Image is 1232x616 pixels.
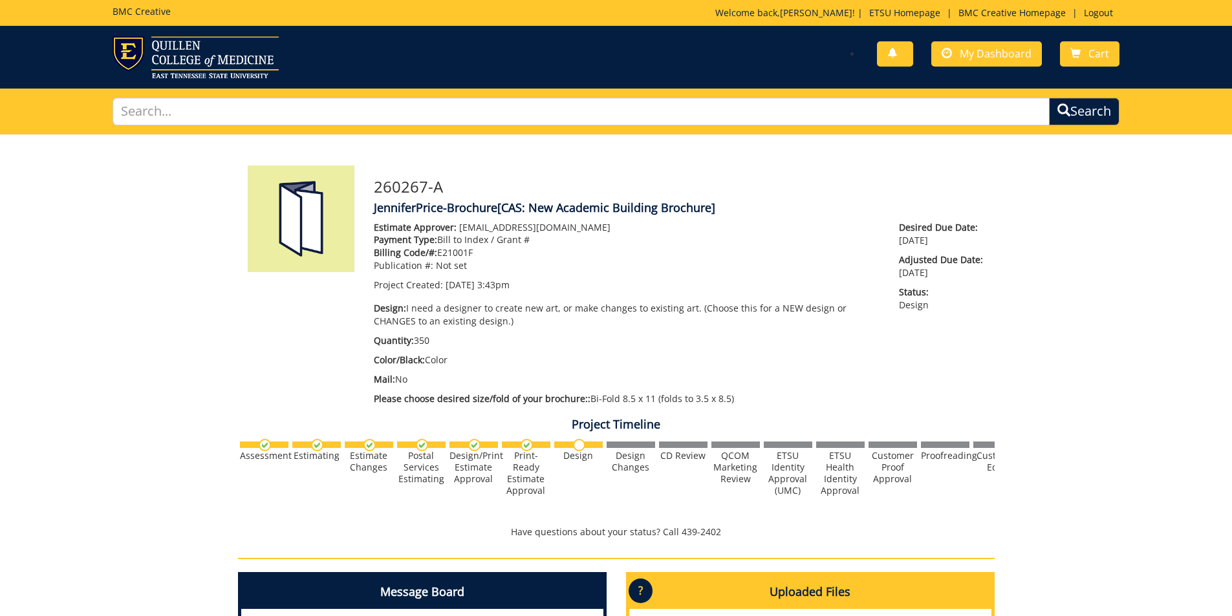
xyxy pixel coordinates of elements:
span: Color/Black: [374,354,425,366]
h4: Uploaded Files [629,575,991,609]
div: Estimate Changes [345,450,393,473]
p: [DATE] [899,253,984,279]
h4: JenniferPrice-Brochure [374,202,985,215]
div: Design Changes [607,450,655,473]
div: Assessment [240,450,288,462]
span: Design: [374,302,406,314]
span: Adjusted Due Date: [899,253,984,266]
a: [PERSON_NAME] [780,6,852,19]
a: Cart [1060,41,1119,67]
span: Billing Code/#: [374,246,437,259]
span: Not set [436,259,467,271]
button: Search [1049,98,1119,125]
img: checkmark [468,439,481,451]
h4: Message Board [241,575,603,609]
img: checkmark [311,439,323,451]
img: checkmark [521,439,533,451]
p: [DATE] [899,221,984,247]
span: Project Created: [374,279,443,291]
div: QCOM Marketing Review [711,450,760,485]
span: Status: [899,286,984,299]
p: E21001F [374,246,880,259]
span: My Dashboard [960,47,1032,61]
input: Search... [113,98,1050,125]
div: Estimating [292,450,341,462]
img: Product featured image [248,165,354,272]
div: Postal Services Estimating [397,450,446,485]
p: 350 [374,334,880,347]
p: Color [374,354,880,366]
div: Customer Proof Approval [869,450,917,485]
div: ETSU Identity Approval (UMC) [764,450,812,496]
span: Please choose desired size/fold of your brochure:: [374,392,590,405]
h3: 260267-A [374,178,985,195]
span: Cart [1088,47,1109,61]
p: ? [629,579,653,603]
span: Payment Type: [374,233,437,246]
div: Print-Ready Estimate Approval [502,450,550,496]
h4: Project Timeline [238,418,995,431]
img: checkmark [363,439,376,451]
div: Design [554,450,603,462]
div: ETSU Health Identity Approval [816,450,865,496]
span: Publication #: [374,259,433,271]
span: Quantity: [374,334,414,346]
img: no [573,439,585,451]
p: Bill to Index / Grant # [374,233,880,246]
img: checkmark [416,439,428,451]
span: [DATE] 3:43pm [446,279,510,291]
p: Welcome back, ! | | | [715,6,1119,19]
span: Mail: [374,373,395,385]
img: ETSU logo [113,36,279,78]
div: Proofreading [921,450,969,462]
img: checkmark [259,439,271,451]
p: [EMAIL_ADDRESS][DOMAIN_NAME] [374,221,880,234]
a: ETSU Homepage [863,6,947,19]
a: My Dashboard [931,41,1042,67]
p: Design [899,286,984,312]
span: [CAS: New Academic Building Brochure] [497,200,715,215]
p: Have questions about your status? Call 439-2402 [238,526,995,538]
div: Customer Edits [973,450,1022,473]
div: Design/Print Estimate Approval [449,450,498,485]
p: No [374,373,880,386]
span: Estimate Approver: [374,221,457,233]
p: I need a designer to create new art, or make changes to existing art. (Choose this for a NEW desi... [374,302,880,328]
div: CD Review [659,450,708,462]
span: Desired Due Date: [899,221,984,234]
p: Bi-Fold 8.5 x 11 (folds to 3.5 x 8.5) [374,392,880,405]
h5: BMC Creative [113,6,171,16]
a: BMC Creative Homepage [952,6,1072,19]
a: Logout [1077,6,1119,19]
